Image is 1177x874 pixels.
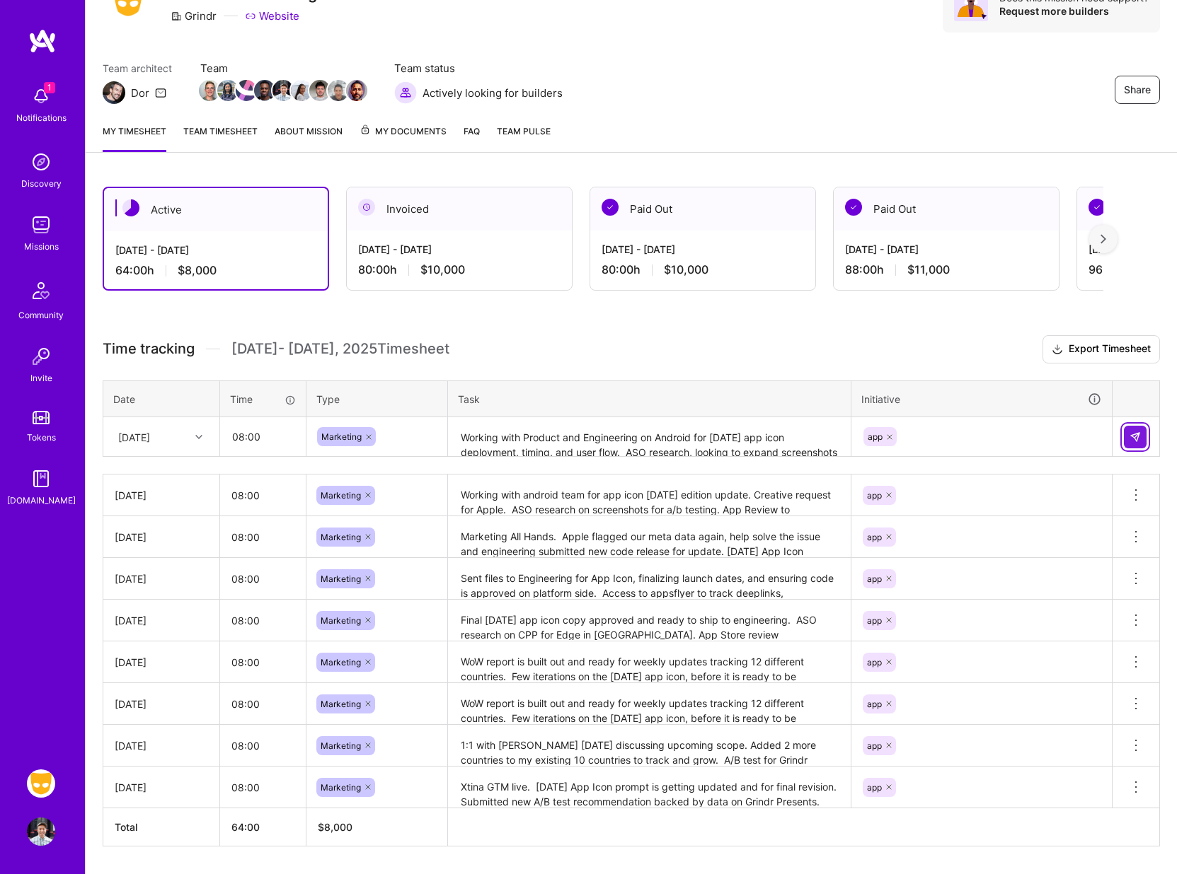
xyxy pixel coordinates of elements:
span: $10,000 [664,262,708,277]
input: HH:MM [220,602,306,639]
div: Active [104,188,328,231]
div: [DATE] [115,571,208,586]
div: Paid Out [834,187,1059,231]
span: [DATE] - [DATE] , 2025 Timesheet [231,340,449,358]
a: Team Pulse [497,124,551,152]
a: Team Member Avatar [329,78,348,103]
span: app [867,532,882,542]
input: HH:MM [220,769,306,806]
span: Marketing [321,573,361,584]
div: [DATE] - [DATE] [845,242,1047,257]
a: Team Member Avatar [348,78,366,103]
span: Marketing [321,782,361,793]
img: Team Member Avatar [346,80,367,101]
th: 64:00 [220,808,306,846]
img: logo [28,28,57,54]
img: Paid Out [602,199,619,216]
th: Type [306,380,448,417]
img: Team Member Avatar [291,80,312,101]
th: Task [448,380,851,417]
a: Team Member Avatar [274,78,292,103]
div: [DATE] [115,488,208,503]
input: HH:MM [220,560,306,598]
span: app [867,490,882,501]
span: Marketing [321,431,362,442]
span: app [867,573,882,584]
div: Initiative [861,391,1102,407]
img: right [1101,234,1106,244]
button: Export Timesheet [1043,335,1160,363]
div: [DOMAIN_NAME] [7,493,76,508]
span: app [867,615,882,626]
div: [DATE] [118,429,150,444]
div: Request more builders [999,4,1149,18]
div: [DATE] - [DATE] [602,242,804,257]
img: Team Architect [103,81,125,104]
span: Team architect [103,61,172,76]
img: bell [27,82,55,110]
div: null [1124,426,1148,448]
div: Notifications [16,110,67,125]
img: Grindr: Product & Marketing [27,769,55,798]
span: Team Pulse [497,126,551,136]
th: Total [103,808,220,846]
span: Marketing [321,740,361,751]
span: My Documents [360,124,447,139]
span: $10,000 [420,262,465,277]
img: Team Member Avatar [217,80,239,101]
img: Invoiced [358,199,375,216]
div: Paid Out [590,187,815,231]
i: icon CompanyGray [171,11,182,22]
img: tokens [33,411,50,424]
div: 80:00 h [358,262,561,277]
i: icon Download [1052,342,1063,357]
a: About Mission [275,124,343,152]
a: My Documents [360,124,447,152]
span: 1 [44,82,55,93]
textarea: Working with Product and Engineering on Android for [DATE] app icon deployment, timing, and user ... [449,419,849,456]
span: app [867,782,882,793]
span: app [868,431,883,442]
div: [DATE] [115,530,208,544]
a: Team Member Avatar [237,78,256,103]
img: Submit [1130,431,1141,443]
div: 88:00 h [845,262,1047,277]
textarea: Working with android team for app icon [DATE] edition update. Creative request for Apple. ASO res... [449,476,849,515]
div: Time [230,392,296,407]
img: discovery [27,148,55,176]
div: Grindr [171,8,217,23]
span: Share [1124,83,1151,97]
i: icon Chevron [195,433,202,441]
input: HH:MM [220,685,306,723]
a: My timesheet [103,124,166,152]
img: Team Member Avatar [328,80,349,101]
div: [DATE] [115,655,208,670]
span: Marketing [321,657,361,668]
img: Invite [27,342,55,371]
span: Marketing [321,490,361,501]
div: [DATE] - [DATE] [358,242,561,257]
input: HH:MM [220,477,306,514]
div: [DATE] [115,613,208,628]
i: icon Mail [155,87,166,98]
a: FAQ [464,124,480,152]
textarea: WoW report is built out and ready for weekly updates tracking 12 different countries. Few iterati... [449,684,849,723]
div: 80:00 h [602,262,804,277]
div: Tokens [27,430,56,445]
img: Actively looking for builders [394,81,417,104]
textarea: WoW report is built out and ready for weekly updates tracking 12 different countries. Few iterati... [449,643,849,682]
textarea: 1:1 with [PERSON_NAME] [DATE] discussing upcoming scope. Added 2 more countries to my existing 10... [449,726,849,765]
img: Paid Out [845,199,862,216]
img: Active [122,199,139,216]
div: [DATE] - [DATE] [115,243,316,257]
span: app [867,699,882,709]
span: Marketing [321,532,361,542]
a: Team timesheet [183,124,258,152]
span: Marketing [321,615,361,626]
span: Time tracking [103,340,195,358]
th: Date [103,380,220,417]
span: app [867,740,882,751]
img: User Avatar [27,817,55,846]
input: HH:MM [221,418,305,455]
div: Invite [30,371,52,385]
